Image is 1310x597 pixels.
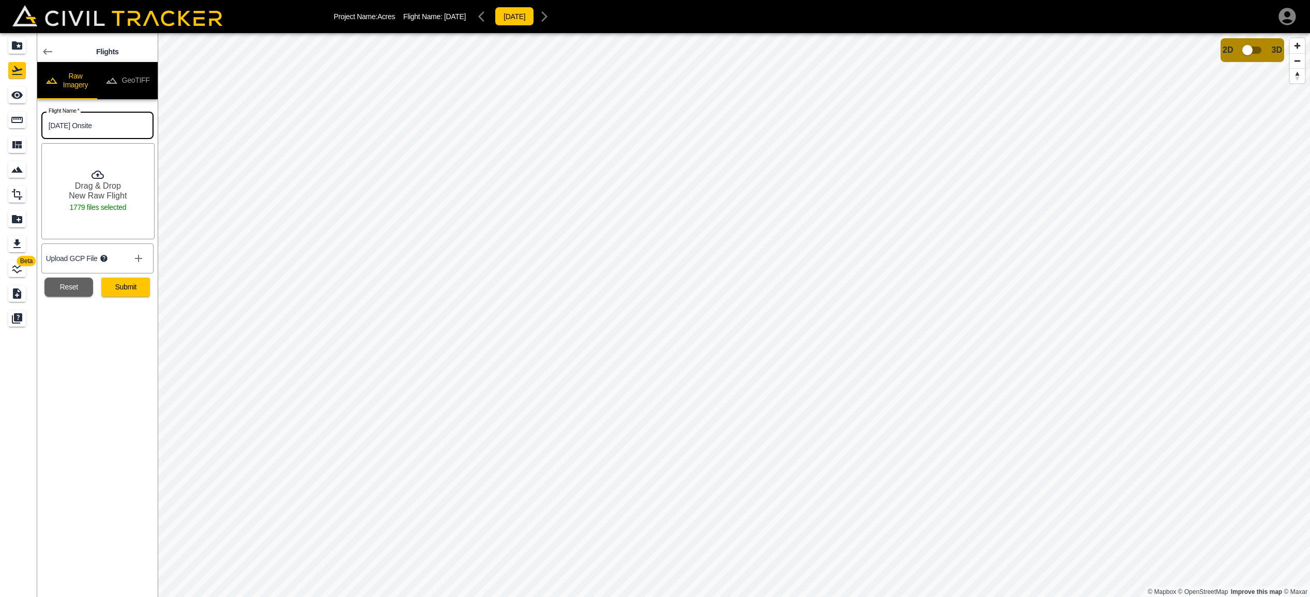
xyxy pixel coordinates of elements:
button: Zoom in [1290,38,1305,53]
a: Mapbox [1148,588,1176,595]
img: Civil Tracker [12,5,222,27]
canvas: Map [158,33,1310,597]
button: [DATE] [495,7,534,26]
span: 3D [1272,45,1282,55]
button: Reset bearing to north [1290,68,1305,83]
span: 2D [1223,45,1233,55]
span: [DATE] [444,12,466,21]
a: Maxar [1284,588,1307,595]
p: Flight Name: [403,12,466,21]
p: Project Name: Acres [334,12,395,21]
button: Zoom out [1290,53,1305,68]
a: Map feedback [1231,588,1282,595]
a: OpenStreetMap [1178,588,1228,595]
